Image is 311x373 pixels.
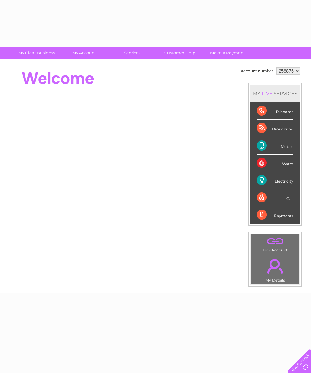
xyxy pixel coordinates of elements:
[58,47,110,59] a: My Account
[251,254,299,284] td: My Details
[253,255,297,277] a: .
[257,120,293,137] div: Broadband
[202,47,254,59] a: Make A Payment
[239,66,275,76] td: Account number
[257,172,293,189] div: Electricity
[257,155,293,172] div: Water
[260,91,274,96] div: LIVE
[11,47,63,59] a: My Clear Business
[251,234,299,254] td: Link Account
[257,189,293,206] div: Gas
[257,102,293,120] div: Telecoms
[257,137,293,155] div: Mobile
[154,47,206,59] a: Customer Help
[106,47,158,59] a: Services
[250,85,300,102] div: MY SERVICES
[253,236,297,247] a: .
[257,206,293,223] div: Payments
